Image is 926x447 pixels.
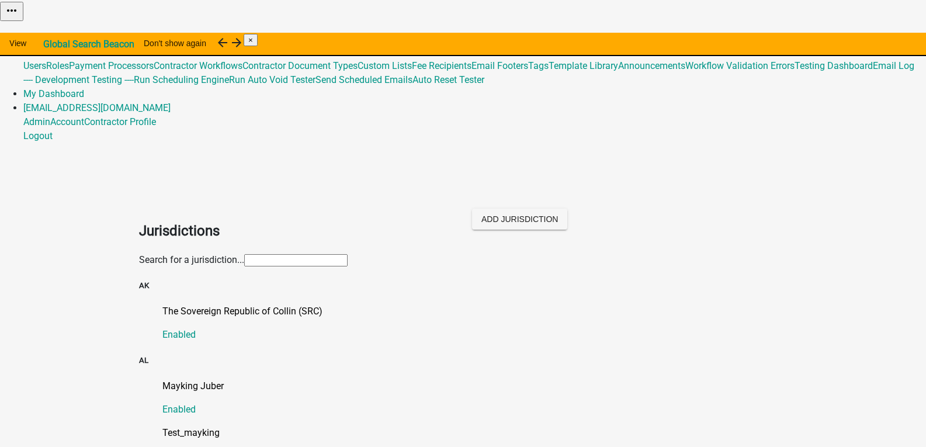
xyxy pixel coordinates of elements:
a: Workflow Validation Errors [685,58,795,70]
button: Add Jurisdiction [472,207,567,228]
p: Enabled [162,326,788,340]
a: Email Footers [471,58,528,70]
a: Roles [46,58,69,70]
a: Tags [528,58,549,70]
button: Don't show again [134,33,216,54]
a: [EMAIL_ADDRESS][DOMAIN_NAME] [23,101,171,112]
a: Email Log [873,58,914,70]
a: Contractor Workflows [154,58,242,70]
a: Contractor Document Types [242,58,358,70]
h5: AK [139,278,788,290]
label: Search for a jurisdiction... [139,252,244,264]
a: Logout [23,129,53,140]
a: Payment Processors [69,58,154,70]
a: Users [23,58,46,70]
a: ---- Development Testing ---- [23,72,134,84]
a: Run Auto Void Tester [229,72,315,84]
a: Account [50,115,84,126]
div: Global487 [23,57,926,85]
p: Mayking Juber [162,377,788,391]
div: [EMAIL_ADDRESS][DOMAIN_NAME] [23,113,926,141]
i: arrow_back [216,36,230,50]
strong: Global Search Beacon [43,39,134,50]
a: Admin [23,30,50,41]
i: arrow_forward [230,36,244,50]
button: Close [244,34,258,46]
a: Auto Reset Tester [412,72,484,84]
p: Enabled [162,401,788,415]
a: Mayking JuberEnabled [162,377,788,415]
h5: AL [139,353,788,365]
i: more_horiz [5,2,19,16]
a: Custom Lists [358,58,412,70]
a: Testing Dashboard [795,58,873,70]
a: Contractor Profile [84,115,156,126]
p: The Sovereign Republic of Collin (SRC) [162,303,788,317]
a: My Dashboard [23,86,84,98]
h2: Jurisdictions [139,219,455,240]
a: Send Scheduled Emails [315,72,412,84]
a: Template Library [549,58,618,70]
a: Fee Recipients [412,58,471,70]
a: Run Scheduling Engine [134,72,229,84]
p: Test_mayking [162,424,788,438]
a: Admin [23,115,50,126]
a: Announcements [618,58,685,70]
span: × [248,36,253,44]
a: The Sovereign Republic of Collin (SRC)Enabled [162,303,788,340]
